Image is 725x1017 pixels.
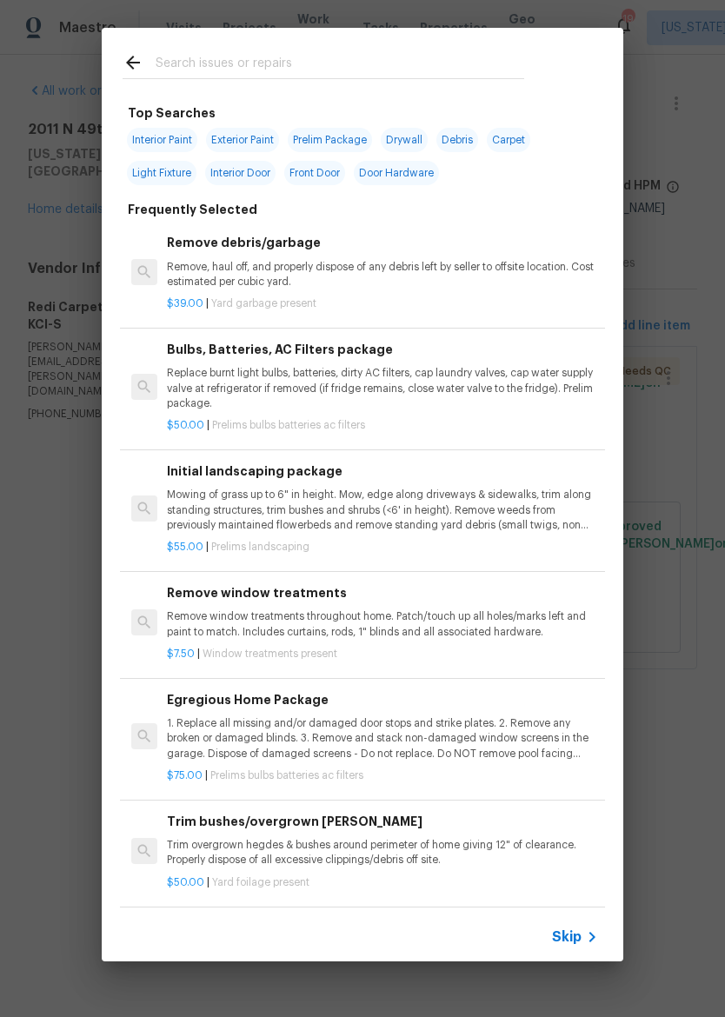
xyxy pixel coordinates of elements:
span: Yard foilage present [212,877,309,887]
span: Prelims bulbs batteries ac filters [210,770,363,781]
p: | [167,647,598,661]
span: Prelim Package [288,128,372,152]
p: Trim overgrown hegdes & bushes around perimeter of home giving 12" of clearance. Properly dispose... [167,838,598,867]
span: Interior Door [205,161,276,185]
p: | [167,418,598,433]
span: Window treatments present [203,648,337,659]
span: Prelims bulbs batteries ac filters [212,420,365,430]
span: Prelims landscaping [211,542,309,552]
span: $75.00 [167,770,203,781]
h6: Frequently Selected [128,200,257,219]
span: Carpet [487,128,530,152]
span: Debris [436,128,478,152]
h6: Bulbs, Batteries, AC Filters package [167,340,598,359]
span: $50.00 [167,877,204,887]
span: Yard garbage present [211,298,316,309]
span: $50.00 [167,420,204,430]
p: Mowing of grass up to 6" in height. Mow, edge along driveways & sidewalks, trim along standing st... [167,488,598,532]
p: Replace burnt light bulbs, batteries, dirty AC filters, cap laundry valves, cap water supply valv... [167,366,598,410]
h6: Remove debris/garbage [167,233,598,252]
p: | [167,540,598,555]
h6: Top Searches [128,103,216,123]
span: Exterior Paint [206,128,279,152]
h6: Initial landscaping package [167,462,598,481]
h6: Trim bushes/overgrown [PERSON_NAME] [167,812,598,831]
p: Remove window treatments throughout home. Patch/touch up all holes/marks left and paint to match.... [167,609,598,639]
span: Drywall [381,128,428,152]
span: Front Door [284,161,345,185]
span: $55.00 [167,542,203,552]
span: Skip [552,928,582,946]
p: Remove, haul off, and properly dispose of any debris left by seller to offsite location. Cost est... [167,260,598,289]
h6: Remove window treatments [167,583,598,602]
span: Light Fixture [127,161,196,185]
span: $7.50 [167,648,195,659]
span: Door Hardware [354,161,439,185]
p: 1. Replace all missing and/or damaged door stops and strike plates. 2. Remove any broken or damag... [167,716,598,761]
p: | [167,768,598,783]
p: | [167,296,598,311]
span: Interior Paint [127,128,197,152]
span: $39.00 [167,298,203,309]
input: Search issues or repairs [156,52,524,78]
p: | [167,875,598,890]
h6: Egregious Home Package [167,690,598,709]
